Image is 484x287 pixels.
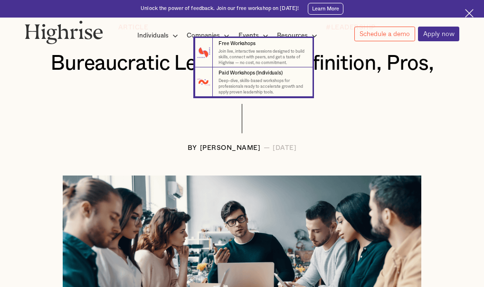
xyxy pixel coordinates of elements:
div: Companies [187,30,232,41]
div: Resources [277,30,320,41]
div: Paid Workshops (Individuals) [218,70,282,77]
nav: Events [7,38,477,97]
a: Free WorkshopsJoin live, interactive sessions designed to build skills, connect with peers, and g... [195,38,313,67]
a: Learn More [308,3,343,14]
a: Apply now [418,27,459,41]
div: Events [238,30,271,41]
div: Individuals [137,30,169,41]
div: Resources [277,30,308,41]
img: Cross icon [465,9,474,18]
div: [DATE] [273,145,296,152]
div: BY [188,145,197,152]
div: Events [238,30,259,41]
div: Individuals [137,30,181,41]
div: [PERSON_NAME] [200,145,261,152]
p: Deep-dive, skills-based workshops for professionals ready to accelerate growth and apply proven l... [218,78,307,95]
div: Free Workshops [218,40,255,47]
a: Schedule a demo [354,27,415,41]
p: Join live, interactive sessions designed to build skills, connect with peers, and get a taste of ... [218,49,307,66]
img: Highrise logo [25,20,104,44]
div: Companies [187,30,220,41]
div: — [264,145,270,152]
a: Paid Workshops (Individuals)Deep-dive, skills-based workshops for professionals ready to accelera... [195,67,313,97]
div: Unlock the power of feedback. Join our free workshop on [DATE]! [141,5,299,12]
